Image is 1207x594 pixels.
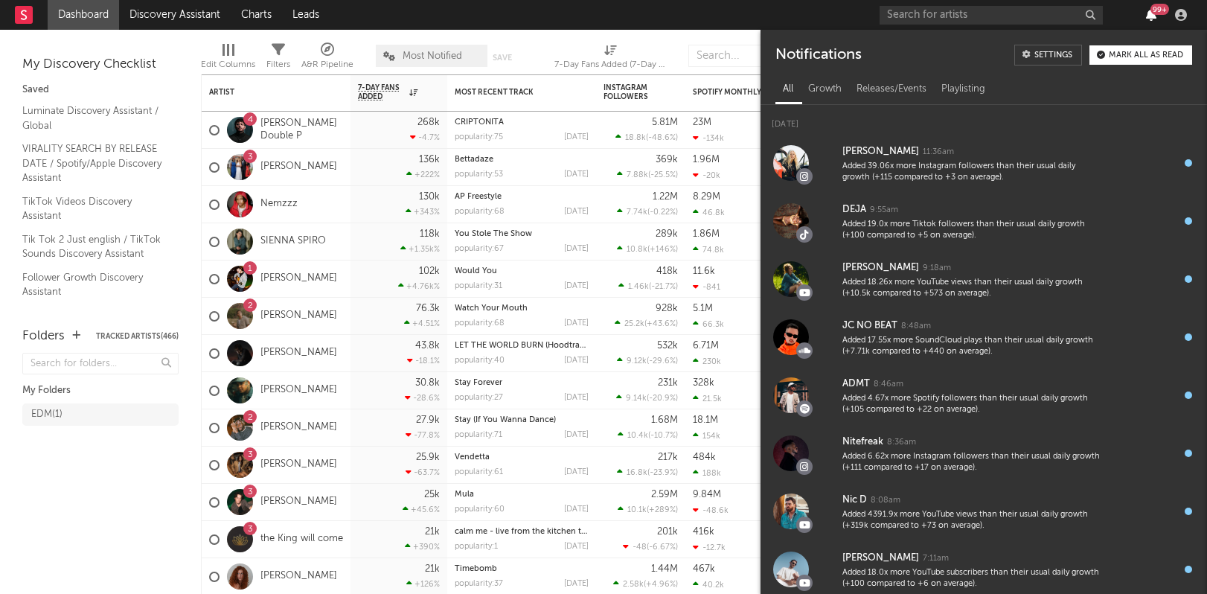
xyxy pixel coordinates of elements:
a: Stay (If You Wanna Dance) [455,416,556,424]
div: calm me - live from the kitchen table [455,528,589,536]
div: +45.6 % [403,505,440,514]
svg: Chart title [760,298,827,335]
div: popularity: 75 [455,133,503,141]
span: 25.2k [624,320,644,328]
a: JC NO BEAT8:48amAdded 17.55x more SoundCloud plays than their usual daily growth (+7.71k compared... [761,308,1207,366]
span: -21.7 % [651,283,676,291]
div: AP Freestyle [455,193,589,201]
div: Bettadaze [455,156,589,164]
div: [DATE] [564,357,589,365]
div: Folders [22,328,65,345]
span: 2.58k [623,581,644,589]
div: [PERSON_NAME] [842,143,919,161]
svg: Chart title [760,149,827,186]
div: Vendetta [455,453,589,462]
div: 5.1M [693,304,713,313]
div: Added 18.26x more YouTube views than their usual daily growth (+10.5k compared to +573 on average). [842,277,1104,300]
div: DEJA [842,201,866,219]
a: [PERSON_NAME] [260,421,337,434]
a: Settings [1014,45,1082,66]
div: 27.9k [416,415,440,425]
div: 136k [419,155,440,165]
div: popularity: 27 [455,394,503,402]
svg: Chart title [760,484,827,521]
span: -6.67 % [649,543,676,552]
div: Mark all as read [1109,51,1183,60]
div: 30.8k [415,378,440,388]
span: -23.9 % [650,469,676,477]
div: Mula [455,491,589,499]
div: popularity: 40 [455,357,505,365]
div: EDM ( 1 ) [31,406,63,424]
a: TikTok Videos Discovery Assistant [22,194,164,224]
div: 1.96M [693,155,720,165]
div: A&R Pipeline [301,37,353,80]
a: Mula [455,491,474,499]
input: Search for artists [880,6,1103,25]
a: Nemzzz [260,198,298,211]
div: Filters [266,56,290,74]
div: [DATE] [564,505,589,514]
a: Nic D8:08amAdded 4391.9x more YouTube views than their usual daily growth (+319k compared to +73 ... [761,482,1207,540]
a: SIENNA SPIRO [260,235,326,248]
span: +289 % [649,506,676,514]
div: [DATE] [761,105,1207,134]
div: -20k [693,170,720,180]
div: 217k [658,453,678,462]
div: 1.22M [653,192,678,202]
div: 1.44M [651,564,678,574]
div: 11:36am [923,147,954,158]
div: 188k [693,468,721,478]
span: -20.9 % [649,395,676,403]
div: ( ) [617,170,678,179]
div: 130k [419,192,440,202]
span: 18.8k [625,134,646,142]
a: AP Freestyle [455,193,502,201]
a: [PERSON_NAME] [260,347,337,360]
div: My Discovery Checklist [22,56,179,74]
div: ( ) [616,393,678,403]
span: +43.6 % [647,320,676,328]
div: 7-Day Fans Added (7-Day Fans Added) [554,37,666,80]
a: [PERSON_NAME] [260,384,337,397]
div: 467k [693,564,715,574]
a: CRIPTONITA [455,118,504,127]
div: ( ) [618,281,678,291]
svg: Chart title [760,335,827,372]
span: 1.46k [628,283,649,291]
div: Added 19.0x more Tiktok followers than their usual daily growth (+100 compared to +5 on average). [842,219,1104,242]
a: [PERSON_NAME] [260,496,337,508]
div: 40.2k [693,580,724,590]
div: [PERSON_NAME] [842,549,919,567]
div: Playlisting [934,77,993,102]
div: [DATE] [564,170,589,179]
svg: Chart title [760,372,827,409]
div: 8.29M [693,192,720,202]
div: Added 6.62x more Instagram followers than their usual daily growth (+111 compared to +17 on avera... [842,451,1104,474]
span: 7-Day Fans Added [358,83,406,101]
div: +4.51 % [404,319,440,328]
a: the King will come [260,533,343,546]
a: [PERSON_NAME] [260,459,337,471]
div: Added 18.0x more YouTube subscribers than their usual daily growth (+100 compared to +6 on average). [842,567,1104,590]
span: 16.8k [627,469,647,477]
div: Notifications [775,45,861,66]
div: Stay Forever [455,379,589,387]
div: 416k [693,527,714,537]
div: 230k [693,357,721,366]
div: You Stole The Show [455,230,589,238]
span: 10.1k [627,506,647,514]
svg: Chart title [760,223,827,261]
div: 46.8k [693,208,725,217]
div: 21k [425,564,440,574]
span: Most Notified [403,51,462,61]
span: -29.6 % [649,357,676,365]
div: 231k [658,378,678,388]
div: 102k [419,266,440,276]
div: popularity: 71 [455,431,502,439]
div: ( ) [615,132,678,142]
div: Spotify Monthly Listeners [693,88,804,97]
div: 484k [693,453,716,462]
div: Edit Columns [201,56,255,74]
div: [PERSON_NAME] [842,259,919,277]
